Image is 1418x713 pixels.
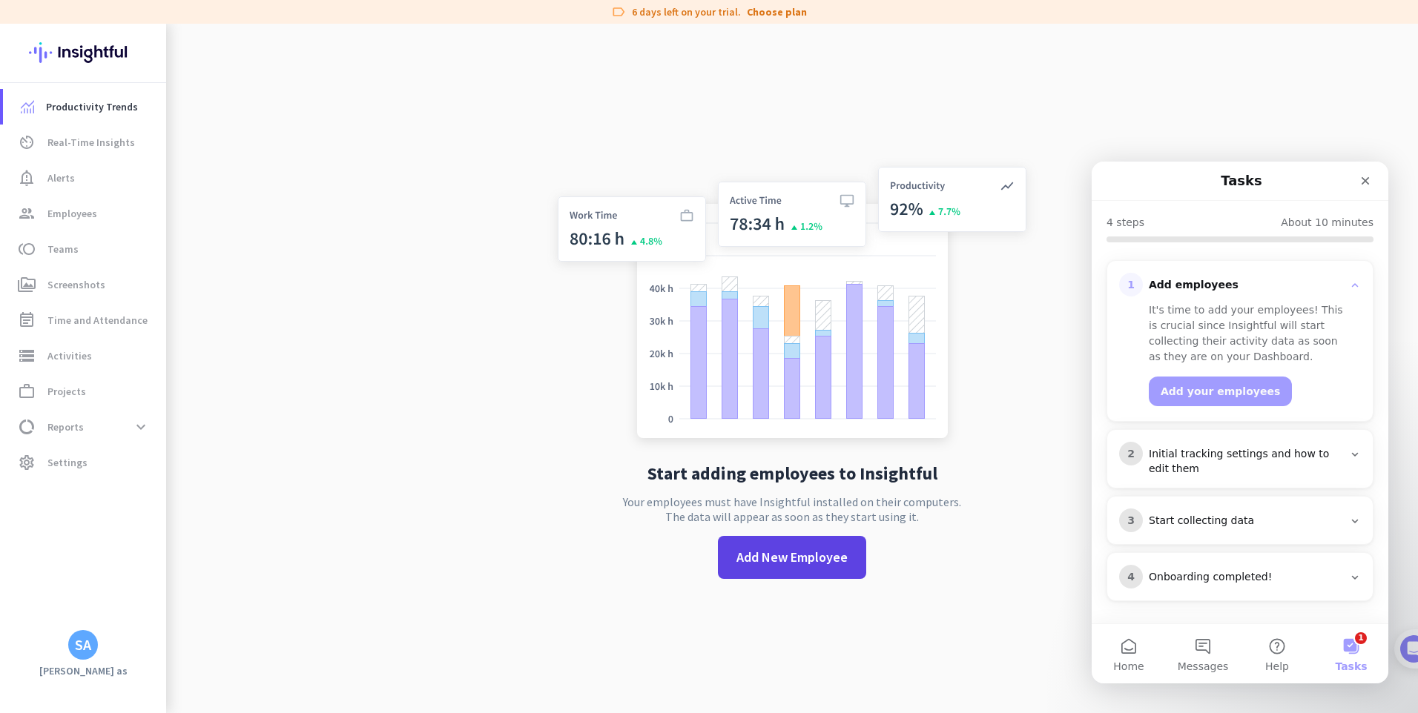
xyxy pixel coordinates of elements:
[47,418,84,436] span: Reports
[47,382,86,400] span: Projects
[46,98,138,116] span: Productivity Trends
[18,133,36,151] i: av_timer
[18,418,36,436] i: data_usage
[47,169,75,187] span: Alerts
[21,100,34,113] img: menu-item
[29,24,137,82] img: Insightful logo
[47,311,148,329] span: Time and Attendance
[3,302,166,338] a: event_noteTime and Attendance
[3,89,166,125] a: menu-itemProductivity Trends
[611,4,626,19] i: label
[47,347,92,365] span: Activities
[623,494,961,524] p: Your employees must have Insightful installed on their computers. The data will appear as soon as...
[18,347,36,365] i: storage
[3,445,166,480] a: settingsSettings
[47,240,79,258] span: Teams
[47,276,105,294] span: Screenshots
[18,454,36,471] i: settings
[1092,162,1388,683] iframe: Intercom live chat
[18,382,36,400] i: work_outline
[75,637,91,652] div: SA
[3,231,166,267] a: tollTeams
[547,158,1038,453] img: no-search-results
[736,548,848,567] span: Add New Employee
[747,4,807,19] a: Choose plan
[647,465,937,482] h2: Start adding employees to Insightful
[18,205,36,222] i: group
[3,160,166,196] a: notification_importantAlerts
[3,338,166,374] a: storageActivities
[18,240,36,258] i: toll
[47,454,88,471] span: Settings
[18,276,36,294] i: perm_media
[3,196,166,231] a: groupEmployees
[18,169,36,187] i: notification_important
[18,311,36,329] i: event_note
[128,414,154,440] button: expand_more
[718,536,866,579] button: Add New Employee
[47,205,97,222] span: Employees
[3,267,166,302] a: perm_mediaScreenshots
[3,125,166,160] a: av_timerReal-Time Insights
[3,409,166,445] a: data_usageReportsexpand_more
[47,133,135,151] span: Real-Time Insights
[3,374,166,409] a: work_outlineProjects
